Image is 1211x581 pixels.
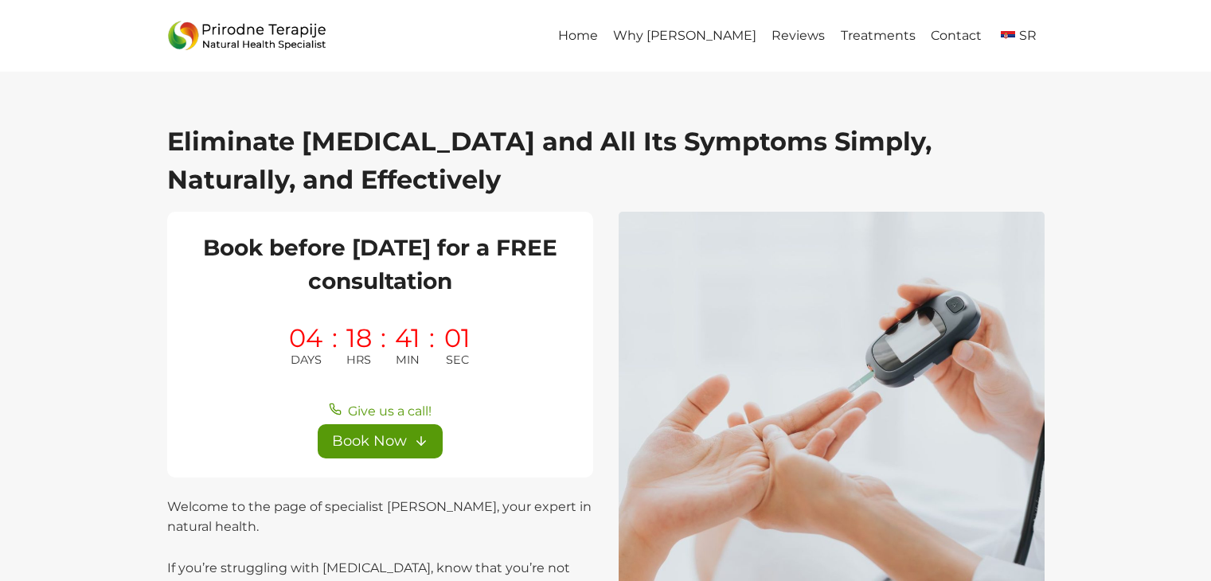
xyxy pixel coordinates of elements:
span: 41 [395,326,420,351]
button: Give us a call! [322,399,438,424]
a: Home [550,18,605,54]
nav: Primary Navigation [550,18,1044,54]
span: SR [1019,28,1037,43]
span: 18 [346,326,372,351]
span: 04 [289,326,322,351]
a: Contact [923,18,989,54]
a: sr_RSSR [989,18,1044,54]
span: : [429,326,435,369]
span: : [332,326,338,369]
span: : [381,326,386,369]
span: Book Now [332,430,407,453]
a: Why [PERSON_NAME] [606,18,764,54]
span: DAYS [291,351,322,369]
img: Prirodne_Terapije_Logo - Prirodne Terapije [167,17,326,56]
h1: Eliminate [MEDICAL_DATA] and All Its Symptoms Simply, Naturally, and Effectively [167,123,1045,199]
span: MIN [396,351,420,369]
h2: Book before [DATE] for a FREE consultation [186,231,574,298]
a: Reviews [764,18,833,54]
span: HRS [346,351,371,369]
img: Serbian [1001,31,1015,41]
span: SEC [446,351,469,369]
span: 01 [444,326,471,351]
a: Treatments [833,18,923,54]
span: Give us a call! [348,404,432,419]
a: Book Now [318,424,443,458]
